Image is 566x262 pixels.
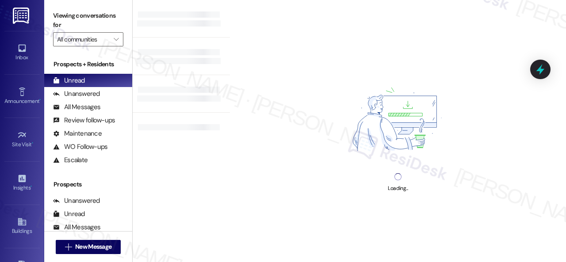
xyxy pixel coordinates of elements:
[13,8,31,24] img: ResiDesk Logo
[53,223,100,232] div: All Messages
[53,103,100,112] div: All Messages
[4,41,40,65] a: Inbox
[53,89,100,99] div: Unanswered
[44,60,132,69] div: Prospects + Residents
[53,209,85,219] div: Unread
[31,183,32,190] span: •
[114,36,119,43] i: 
[388,184,408,193] div: Loading...
[53,76,85,85] div: Unread
[57,32,109,46] input: All communities
[65,243,72,251] i: 
[4,171,40,195] a: Insights •
[53,129,102,138] div: Maintenance
[32,140,33,146] span: •
[53,142,107,152] div: WO Follow-ups
[53,156,88,165] div: Escalate
[4,128,40,152] a: Site Visit •
[44,180,132,189] div: Prospects
[53,196,100,205] div: Unanswered
[75,242,111,251] span: New Message
[53,9,123,32] label: Viewing conversations for
[4,214,40,238] a: Buildings
[56,240,121,254] button: New Message
[39,97,41,103] span: •
[53,116,115,125] div: Review follow-ups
